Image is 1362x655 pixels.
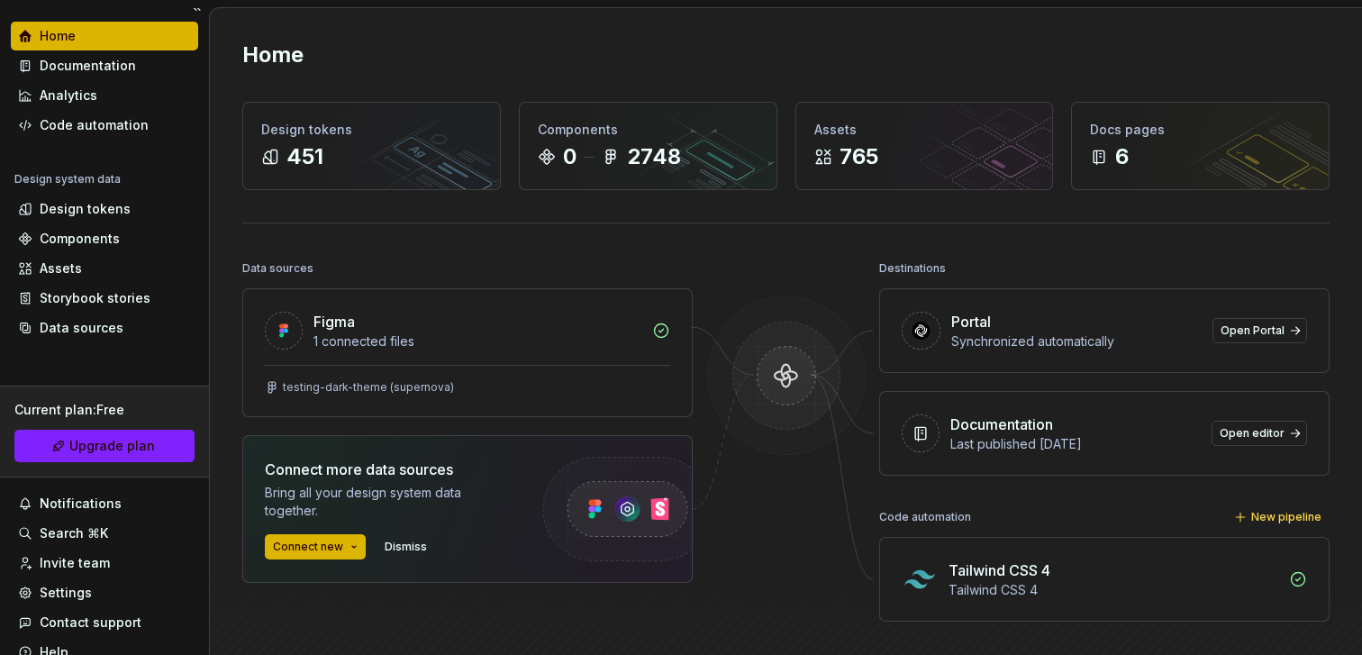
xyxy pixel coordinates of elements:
[40,319,123,337] div: Data sources
[40,116,149,134] div: Code automation
[11,284,198,313] a: Storybook stories
[11,254,198,283] a: Assets
[40,554,110,572] div: Invite team
[313,311,355,332] div: Figma
[40,57,136,75] div: Documentation
[242,288,693,417] a: Figma1 connected filestesting-dark-theme (supernova)
[40,289,150,307] div: Storybook stories
[40,27,76,45] div: Home
[1090,121,1311,139] div: Docs pages
[261,121,482,139] div: Design tokens
[40,86,97,105] div: Analytics
[265,534,366,559] button: Connect new
[840,142,878,171] div: 765
[40,584,92,602] div: Settings
[265,459,508,480] div: Connect more data sources
[1212,318,1307,343] a: Open Portal
[242,102,501,190] a: Design tokens451
[1212,421,1307,446] a: Open editor
[519,102,777,190] a: Components02748
[11,608,198,637] button: Contact support
[242,256,313,281] div: Data sources
[1229,505,1330,530] button: New pipeline
[879,505,971,530] div: Code automation
[1220,426,1285,441] span: Open editor
[40,614,141,632] div: Contact support
[11,578,198,607] a: Settings
[11,519,198,548] button: Search ⌘K
[563,142,577,171] div: 0
[949,581,1278,599] div: Tailwind CSS 4
[14,430,195,462] button: Upgrade plan
[286,142,323,171] div: 451
[11,22,198,50] a: Home
[627,142,681,171] div: 2748
[1221,323,1285,338] span: Open Portal
[40,259,82,277] div: Assets
[538,121,758,139] div: Components
[11,81,198,110] a: Analytics
[265,484,508,520] div: Bring all your design system data together.
[1251,510,1321,524] span: New pipeline
[242,41,304,69] h2: Home
[283,380,454,395] div: testing-dark-theme (supernova)
[1071,102,1330,190] a: Docs pages6
[11,549,198,578] a: Invite team
[879,256,946,281] div: Destinations
[40,524,108,542] div: Search ⌘K
[14,172,121,186] div: Design system data
[950,414,1053,435] div: Documentation
[273,540,343,554] span: Connect new
[40,495,122,513] div: Notifications
[795,102,1054,190] a: Assets765
[11,51,198,80] a: Documentation
[377,534,435,559] button: Dismiss
[40,200,131,218] div: Design tokens
[69,437,155,455] span: Upgrade plan
[11,111,198,140] a: Code automation
[11,314,198,342] a: Data sources
[950,435,1201,453] div: Last published [DATE]
[14,401,195,419] div: Current plan : Free
[949,559,1050,581] div: Tailwind CSS 4
[951,311,991,332] div: Portal
[11,195,198,223] a: Design tokens
[11,489,198,518] button: Notifications
[814,121,1035,139] div: Assets
[313,332,641,350] div: 1 connected files
[951,332,1202,350] div: Synchronized automatically
[1115,142,1129,171] div: 6
[385,540,427,554] span: Dismiss
[11,224,198,253] a: Components
[40,230,120,248] div: Components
